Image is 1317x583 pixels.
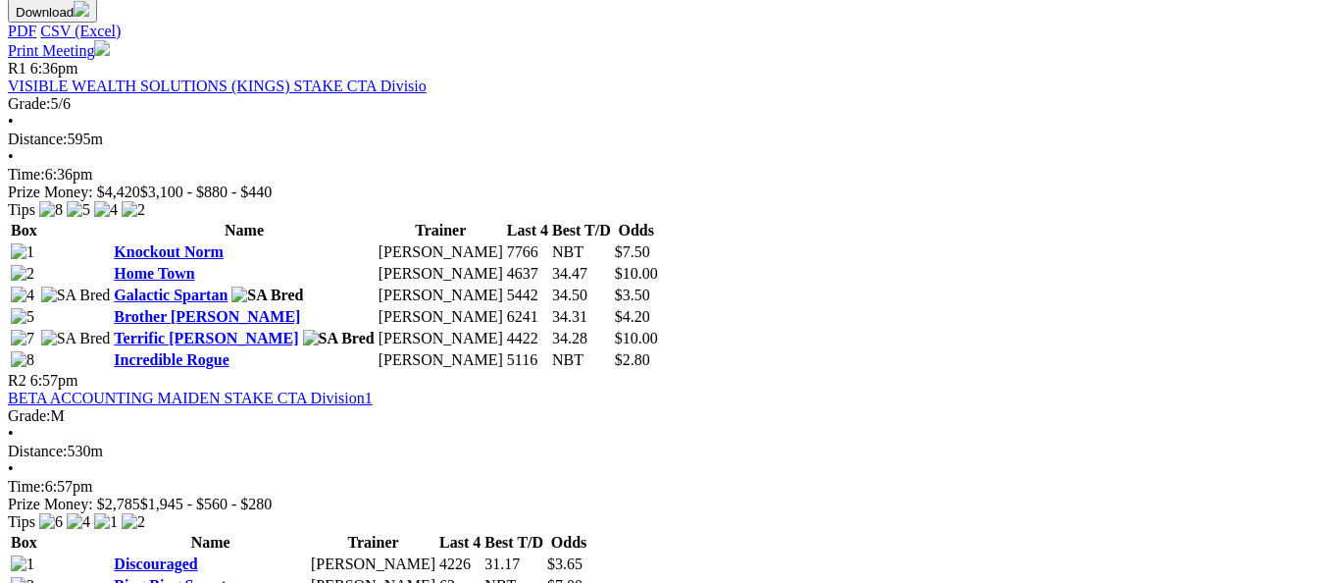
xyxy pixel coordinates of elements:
[94,40,110,56] img: printer.svg
[114,308,300,325] a: Brother [PERSON_NAME]
[8,184,1309,201] div: Prize Money: $4,420
[551,350,612,370] td: NBT
[378,221,504,240] th: Trainer
[303,330,375,347] img: SA Bred
[8,478,45,495] span: Time:
[41,330,111,347] img: SA Bred
[483,533,544,553] th: Best T/D
[11,534,37,551] span: Box
[140,496,273,512] span: $1,945 - $560 - $280
[8,478,1309,496] div: 6:57pm
[615,351,650,368] span: $2.80
[378,307,504,327] td: [PERSON_NAME]
[8,390,373,406] a: BETA ACCOUNTING MAIDEN STAKE CTA Division1
[8,95,1309,113] div: 5/6
[551,242,612,262] td: NBT
[615,287,650,303] span: $3.50
[11,265,34,283] img: 2
[8,23,36,39] a: PDF
[483,555,544,574] td: 31.17
[438,533,481,553] th: Last 4
[615,243,650,260] span: $7.50
[615,308,650,325] span: $4.20
[67,513,90,531] img: 4
[8,407,1309,425] div: M
[615,265,658,282] span: $10.00
[506,264,549,284] td: 4637
[11,330,34,347] img: 7
[8,23,1309,40] div: Download
[8,407,51,424] span: Grade:
[114,330,298,346] a: Terrific [PERSON_NAME]
[506,329,549,348] td: 4422
[8,148,14,165] span: •
[551,221,612,240] th: Best T/D
[8,42,110,59] a: Print Meeting
[114,265,194,282] a: Home Town
[30,60,78,77] span: 6:36pm
[8,166,1309,184] div: 6:36pm
[114,287,228,303] a: Galactic Spartan
[551,307,612,327] td: 34.31
[8,513,35,530] span: Tips
[506,221,549,240] th: Last 4
[378,350,504,370] td: [PERSON_NAME]
[8,131,67,147] span: Distance:
[231,287,303,304] img: SA Bred
[11,556,34,573] img: 1
[30,372,78,389] span: 6:57pm
[378,264,504,284] td: [PERSON_NAME]
[114,556,197,572] a: Discouraged
[8,78,427,94] a: VISIBLE WEALTH SOLUTIONS (KINGS) STAKE CTA Divisio
[551,329,612,348] td: 34.28
[8,201,35,218] span: Tips
[39,201,63,219] img: 8
[310,533,436,553] th: Trainer
[8,443,67,459] span: Distance:
[39,513,63,531] img: 6
[546,533,591,553] th: Odds
[8,131,1309,148] div: 595m
[113,533,308,553] th: Name
[506,242,549,262] td: 7766
[94,201,118,219] img: 4
[11,351,34,369] img: 8
[506,286,549,305] td: 5442
[11,287,34,304] img: 4
[8,460,14,477] span: •
[614,221,659,240] th: Odds
[378,242,504,262] td: [PERSON_NAME]
[74,1,89,17] img: download.svg
[551,286,612,305] td: 34.50
[94,513,118,531] img: 1
[8,496,1309,513] div: Prize Money: $2,785
[310,555,436,574] td: [PERSON_NAME]
[8,372,26,389] span: R2
[114,351,228,368] a: Incredible Rogue
[41,287,111,304] img: SA Bred
[140,184,273,200] span: $3,100 - $880 - $440
[615,330,658,346] span: $10.00
[506,350,549,370] td: 5116
[506,307,549,327] td: 6241
[8,113,14,130] span: •
[8,95,51,112] span: Grade:
[8,60,26,77] span: R1
[122,201,145,219] img: 2
[547,556,583,572] span: $3.65
[8,166,45,183] span: Time:
[8,425,14,442] span: •
[122,513,145,531] img: 2
[438,555,481,574] td: 4226
[11,222,37,238] span: Box
[8,443,1309,460] div: 530m
[67,201,90,219] img: 5
[551,264,612,284] td: 34.47
[11,243,34,261] img: 1
[113,221,375,240] th: Name
[378,329,504,348] td: [PERSON_NAME]
[11,308,34,326] img: 5
[40,23,121,39] a: CSV (Excel)
[114,243,224,260] a: Knockout Norm
[378,286,504,305] td: [PERSON_NAME]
